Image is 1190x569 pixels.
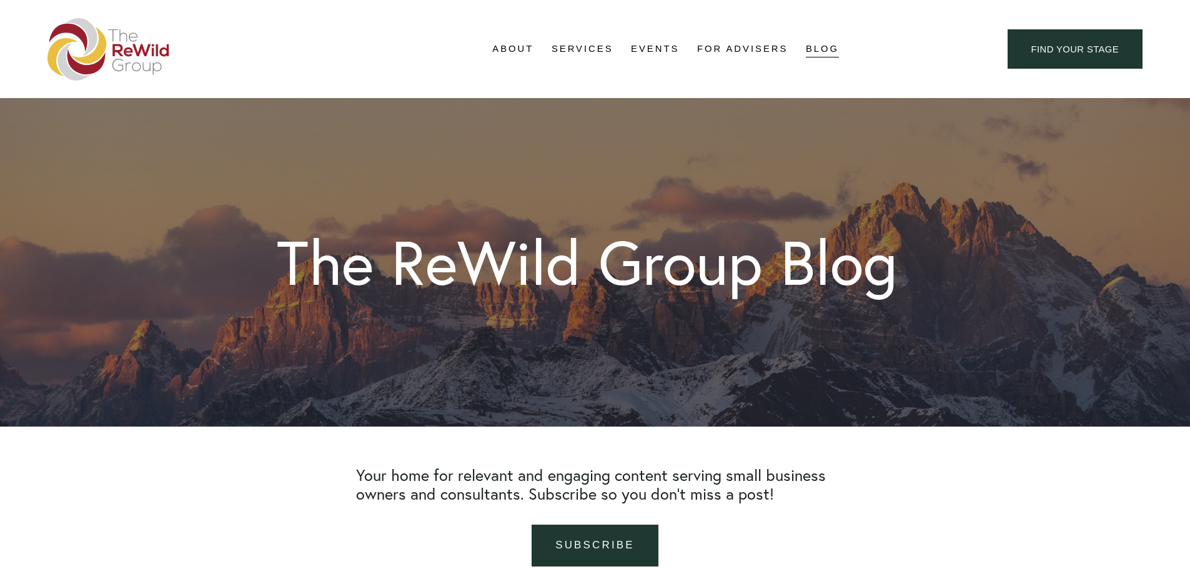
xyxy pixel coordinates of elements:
[806,40,839,59] a: Blog
[492,40,533,59] a: folder dropdown
[1008,29,1143,69] a: find your stage
[277,232,898,294] h1: The ReWild Group Blog
[492,41,533,57] span: About
[697,40,788,59] a: For Advisers
[552,40,613,59] a: folder dropdown
[631,40,679,59] a: Events
[47,18,170,81] img: The ReWild Group
[552,41,613,57] span: Services
[532,525,658,567] a: subscribe
[356,466,834,503] h2: Your home for relevant and engaging content serving small business owners and consultants. Subscr...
